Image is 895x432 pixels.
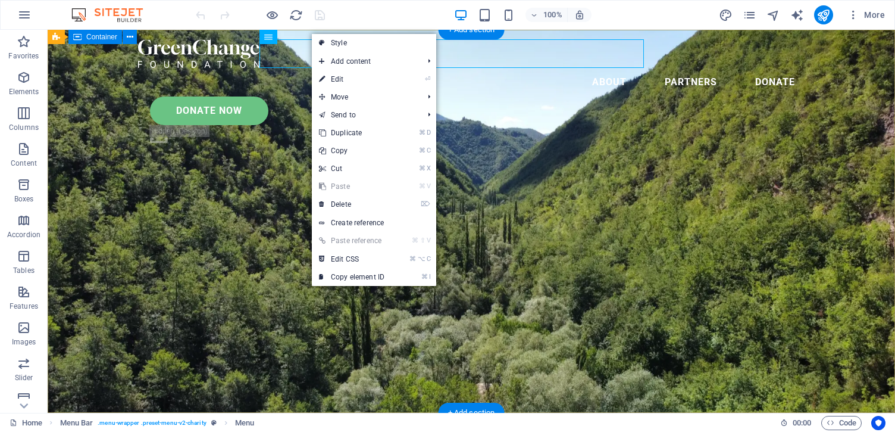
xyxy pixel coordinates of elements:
p: Slider [15,373,33,383]
button: design [719,8,733,22]
a: ⌘XCut [312,160,392,178]
button: navigator [766,8,781,22]
a: ⌘⇧VPaste reference [312,232,392,250]
button: pages [743,8,757,22]
i: X [427,164,430,172]
i: V [427,237,430,244]
button: 100% [525,8,568,22]
span: Add content [312,52,418,70]
h6: Session time [780,416,812,430]
a: ⌦Delete [312,195,392,213]
a: ⌘⌥CEdit CSS [312,250,392,268]
p: Features [10,302,38,311]
a: ⌘ICopy element ID [312,268,392,286]
a: ⌘DDuplicate [312,124,392,142]
i: ⌘ [419,182,425,190]
button: reload [289,8,303,22]
i: ⌘ [419,129,425,136]
div: + Add section [439,20,505,40]
i: ⏎ [425,75,430,83]
p: Accordion [7,230,40,240]
i: Reload page [289,8,303,22]
span: : [801,418,803,427]
p: Boxes [14,194,34,204]
span: Container [86,33,117,41]
nav: breadcrumb [60,416,255,430]
h6: 100% [543,8,562,22]
a: Click to cancel selection. Double-click to open Pages [10,416,42,430]
i: On resize automatically adjust zoom level to fit chosen device. [574,10,585,20]
i: AI Writer [790,8,804,22]
div: + Add section [439,403,505,423]
i: ⌘ [409,255,416,263]
i: ⌦ [421,200,430,208]
a: Send to [312,106,418,124]
p: Columns [9,123,39,132]
button: Code [821,416,862,430]
i: This element is a customizable preset [211,419,217,426]
span: Click to select. Double-click to edit [60,416,93,430]
i: Publish [816,8,830,22]
i: ⌥ [418,255,425,263]
a: Create reference [312,214,436,232]
i: C [427,255,430,263]
i: I [429,273,430,281]
span: Click to select. Double-click to edit [235,416,254,430]
span: Code [827,416,856,430]
i: ⇧ [420,237,425,244]
p: Elements [9,87,39,97]
span: Move [312,88,418,106]
i: D [427,129,430,136]
span: 00 00 [793,416,811,430]
p: Favorites [8,51,39,61]
i: C [427,147,430,154]
span: More [847,9,885,21]
a: ⌘CCopy [312,142,392,160]
i: ⌘ [421,273,428,281]
a: ⌘VPaste [312,178,392,195]
a: ⏎Edit [312,70,392,88]
p: Content [11,158,37,168]
img: Editor Logo [68,8,158,22]
a: Style [312,34,436,52]
p: Tables [13,266,35,275]
button: Usercentrics [871,416,885,430]
button: More [843,5,890,24]
span: . menu-wrapper .preset-menu-v2-charity [98,416,206,430]
button: publish [814,5,833,24]
i: ⌘ [419,147,425,154]
p: Images [12,337,36,347]
i: V [427,182,430,190]
i: ⌘ [412,237,418,244]
button: text_generator [790,8,805,22]
i: ⌘ [419,164,425,172]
